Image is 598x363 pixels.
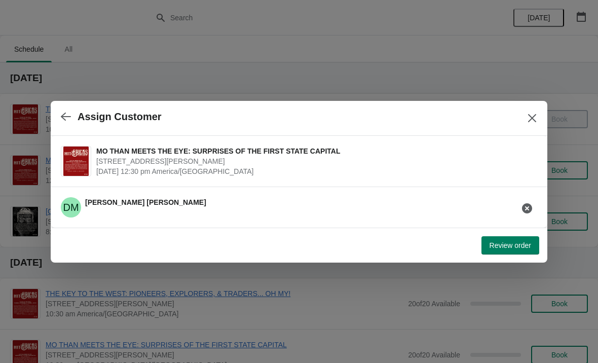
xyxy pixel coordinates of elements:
h2: Assign Customer [78,111,162,123]
span: Review order [490,241,531,249]
span: [STREET_ADDRESS][PERSON_NAME] [96,156,532,166]
span: [PERSON_NAME] [PERSON_NAME] [85,198,206,206]
span: MO THAN MEETS THE EYE: SURPRISES OF THE FIRST STATE CAPITAL [96,146,532,156]
span: Doris [61,197,81,217]
button: Review order [481,236,539,255]
span: [DATE] 12:30 pm America/[GEOGRAPHIC_DATA] [96,166,532,176]
button: Close [523,109,541,127]
img: MO THAN MEETS THE EYE: SURPRISES OF THE FIRST STATE CAPITAL | 230 South Main Street, Saint Charle... [63,147,88,176]
text: DM [63,202,79,213]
